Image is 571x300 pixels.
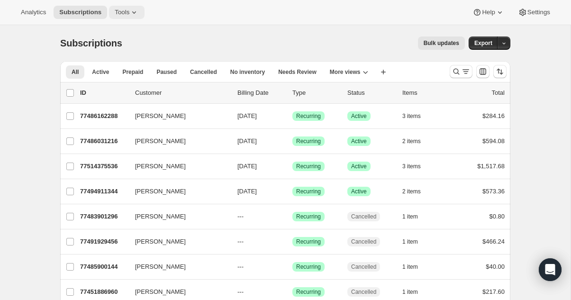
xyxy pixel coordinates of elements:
[80,237,127,246] p: 77491929456
[237,238,244,245] span: ---
[129,134,224,149] button: [PERSON_NAME]
[351,112,367,120] span: Active
[237,263,244,270] span: ---
[351,213,376,220] span: Cancelled
[486,263,505,270] span: $40.00
[351,238,376,245] span: Cancelled
[402,210,428,223] button: 1 item
[492,88,505,98] p: Total
[351,288,376,296] span: Cancelled
[80,212,127,221] p: 77483901296
[482,9,495,16] span: Help
[482,188,505,195] span: $573.36
[80,235,505,248] div: 77491929456[PERSON_NAME]---SuccessRecurringCancelled1 item$466.24
[351,188,367,195] span: Active
[156,68,177,76] span: Paused
[15,6,52,19] button: Analytics
[135,111,186,121] span: [PERSON_NAME]
[135,287,186,297] span: [PERSON_NAME]
[237,88,285,98] p: Billing Date
[402,235,428,248] button: 1 item
[80,185,505,198] div: 77494911344[PERSON_NAME][DATE]SuccessRecurringSuccessActive2 items$573.36
[296,238,321,245] span: Recurring
[493,65,507,78] button: Sort the results
[237,112,257,119] span: [DATE]
[122,68,143,76] span: Prepaid
[296,112,321,120] span: Recurring
[237,288,244,295] span: ---
[402,135,431,148] button: 2 items
[135,237,186,246] span: [PERSON_NAME]
[135,262,186,272] span: [PERSON_NAME]
[402,112,421,120] span: 3 items
[60,38,122,48] span: Subscriptions
[109,6,145,19] button: Tools
[80,262,127,272] p: 77485900144
[482,238,505,245] span: $466.24
[72,68,79,76] span: All
[476,65,489,78] button: Customize table column order and visibility
[115,9,129,16] span: Tools
[512,6,556,19] button: Settings
[402,137,421,145] span: 2 items
[80,160,505,173] div: 77514375536[PERSON_NAME][DATE]SuccessRecurringSuccessActive3 items$1,517.68
[351,137,367,145] span: Active
[80,187,127,196] p: 77494911344
[80,287,127,297] p: 77451886960
[402,260,428,273] button: 1 item
[21,9,46,16] span: Analytics
[489,213,505,220] span: $0.80
[474,39,492,47] span: Export
[278,68,317,76] span: Needs Review
[292,88,340,98] div: Type
[450,65,472,78] button: Search and filter results
[135,212,186,221] span: [PERSON_NAME]
[527,9,550,16] span: Settings
[347,88,395,98] p: Status
[402,188,421,195] span: 2 items
[402,88,450,98] div: Items
[469,36,498,50] button: Export
[80,109,505,123] div: 77486162288[PERSON_NAME][DATE]SuccessRecurringSuccessActive3 items$284.16
[129,234,224,249] button: [PERSON_NAME]
[129,184,224,199] button: [PERSON_NAME]
[129,159,224,174] button: [PERSON_NAME]
[467,6,510,19] button: Help
[402,285,428,299] button: 1 item
[54,6,107,19] button: Subscriptions
[296,188,321,195] span: Recurring
[351,263,376,271] span: Cancelled
[402,160,431,173] button: 3 items
[237,213,244,220] span: ---
[92,68,109,76] span: Active
[129,209,224,224] button: [PERSON_NAME]
[424,39,459,47] span: Bulk updates
[129,284,224,300] button: [PERSON_NAME]
[80,260,505,273] div: 77485900144[PERSON_NAME]---SuccessRecurringCancelled1 item$40.00
[237,188,257,195] span: [DATE]
[129,109,224,124] button: [PERSON_NAME]
[135,162,186,171] span: [PERSON_NAME]
[80,136,127,146] p: 77486031216
[237,163,257,170] span: [DATE]
[129,259,224,274] button: [PERSON_NAME]
[482,112,505,119] span: $284.16
[330,68,361,76] span: More views
[135,136,186,146] span: [PERSON_NAME]
[80,88,505,98] div: IDCustomerBilling DateTypeStatusItemsTotal
[80,135,505,148] div: 77486031216[PERSON_NAME][DATE]SuccessRecurringSuccessActive2 items$594.08
[296,288,321,296] span: Recurring
[237,137,257,145] span: [DATE]
[402,238,418,245] span: 1 item
[230,68,265,76] span: No inventory
[80,88,127,98] p: ID
[59,9,101,16] span: Subscriptions
[539,258,562,281] div: Open Intercom Messenger
[482,137,505,145] span: $594.08
[80,210,505,223] div: 77483901296[PERSON_NAME]---SuccessRecurringCancelled1 item$0.80
[190,68,217,76] span: Cancelled
[135,88,230,98] p: Customer
[135,187,186,196] span: [PERSON_NAME]
[482,288,505,295] span: $217.60
[351,163,367,170] span: Active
